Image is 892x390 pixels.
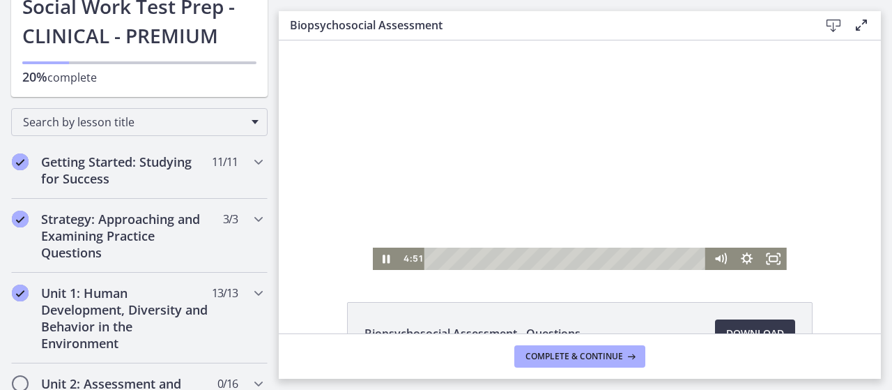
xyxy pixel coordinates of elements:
[41,211,211,261] h2: Strategy: Approaching and Examining Practice Questions
[223,211,238,227] span: 3 / 3
[364,325,580,342] span: Biopsychosocial Assessment - Questions
[715,320,795,347] a: Download
[41,153,211,187] h2: Getting Started: Studying for Success
[726,325,784,342] span: Download
[12,153,29,170] i: Completed
[12,285,29,301] i: Completed
[482,209,508,232] button: Fullscreen
[212,285,238,301] span: 13 / 13
[22,68,256,86] p: complete
[290,17,797,33] h3: Biopsychosocial Assessment
[455,209,482,232] button: Show settings menu
[22,68,47,85] span: 20%
[525,351,623,362] span: Complete & continue
[212,153,238,170] span: 11 / 11
[429,209,455,232] button: Mute
[11,108,268,136] div: Search by lesson title
[279,38,881,270] iframe: Video Lesson
[23,114,245,130] span: Search by lesson title
[514,345,645,368] button: Complete & continue
[41,285,211,352] h2: Unit 1: Human Development, Diversity and Behavior in the Environment
[12,211,29,227] i: Completed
